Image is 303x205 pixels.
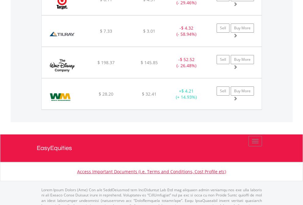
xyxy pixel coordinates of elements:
a: Access Important Documents (i.e. Terms and Conditions, Cost Profile etc) [77,169,226,174]
span: $ 198.37 [97,60,115,65]
a: Buy More [231,55,254,64]
span: $ 3.01 [143,28,155,34]
span: $ 4.32 [181,25,193,31]
span: $ 32.41 [142,91,157,97]
img: EQU.US.WM.png [45,86,76,108]
a: EasyEquities [37,134,267,162]
div: - (- 58.94%) [167,25,206,37]
span: $ 145.85 [141,60,158,65]
a: Sell [217,24,229,33]
span: $ 4.21 [181,88,194,94]
a: Sell [217,86,229,96]
span: $ 28.20 [99,91,113,97]
a: Buy More [231,24,254,33]
span: $ 52.52 [180,57,195,62]
a: Buy More [231,86,254,96]
div: - (- 26.48%) [167,57,206,69]
div: + (+ 14.93%) [167,88,206,100]
img: EQU.US.TLRY.png [45,23,79,45]
img: EQU.US.DIS.png [45,55,79,76]
span: $ 7.33 [100,28,112,34]
a: Sell [217,55,229,64]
